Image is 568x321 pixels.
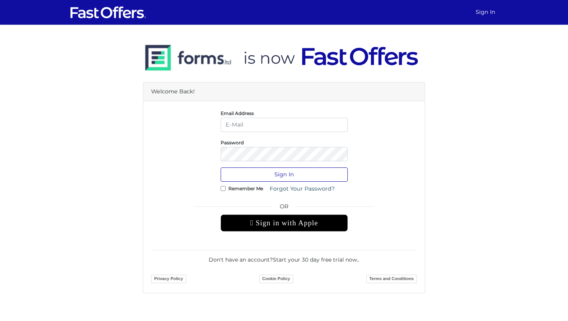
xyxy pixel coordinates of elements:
input: E-Mail [221,118,348,132]
a: Forgot Your Password? [265,182,340,196]
div: Don't have an account? . [151,250,417,264]
label: Email Address [221,112,254,114]
div: Sign in with Apple [221,215,348,231]
a: Privacy Policy [151,275,186,283]
div: Welcome Back! [143,83,425,101]
a: Cookie Policy [259,275,293,283]
label: Password [221,142,244,144]
a: Terms and Conditions [366,275,417,283]
label: Remember Me [228,188,263,189]
a: Sign In [473,5,498,20]
span: OR [221,202,348,215]
a: Start your 30 day free trial now. [273,256,358,263]
button: Sign In [221,167,348,182]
